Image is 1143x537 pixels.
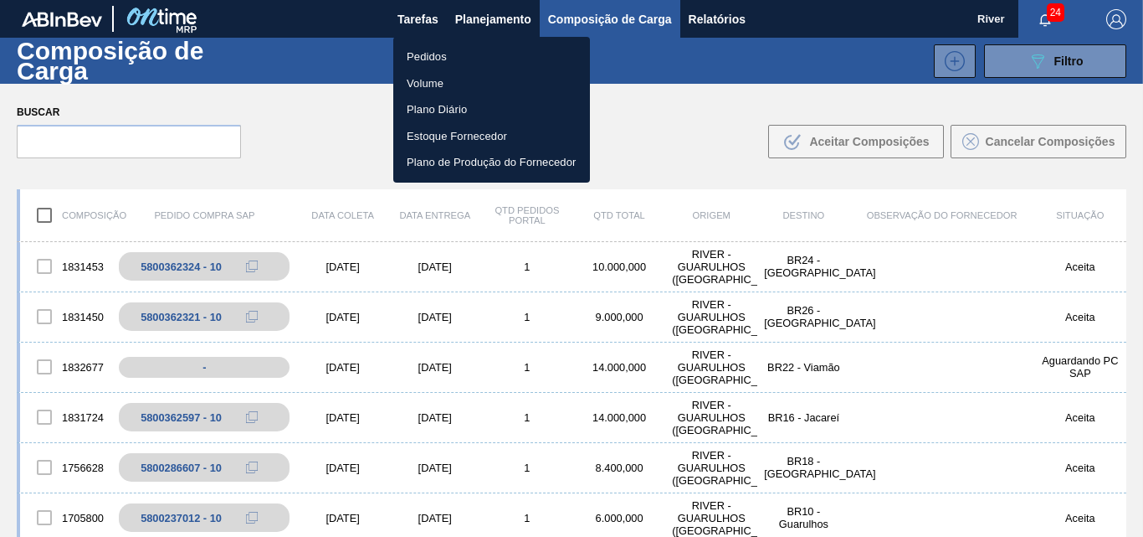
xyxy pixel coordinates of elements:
a: Pedidos [393,44,590,70]
a: Plano Diário [393,96,590,123]
a: Plano de Produção do Fornecedor [393,149,590,176]
a: Estoque Fornecedor [393,123,590,150]
a: Volume [393,70,590,97]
